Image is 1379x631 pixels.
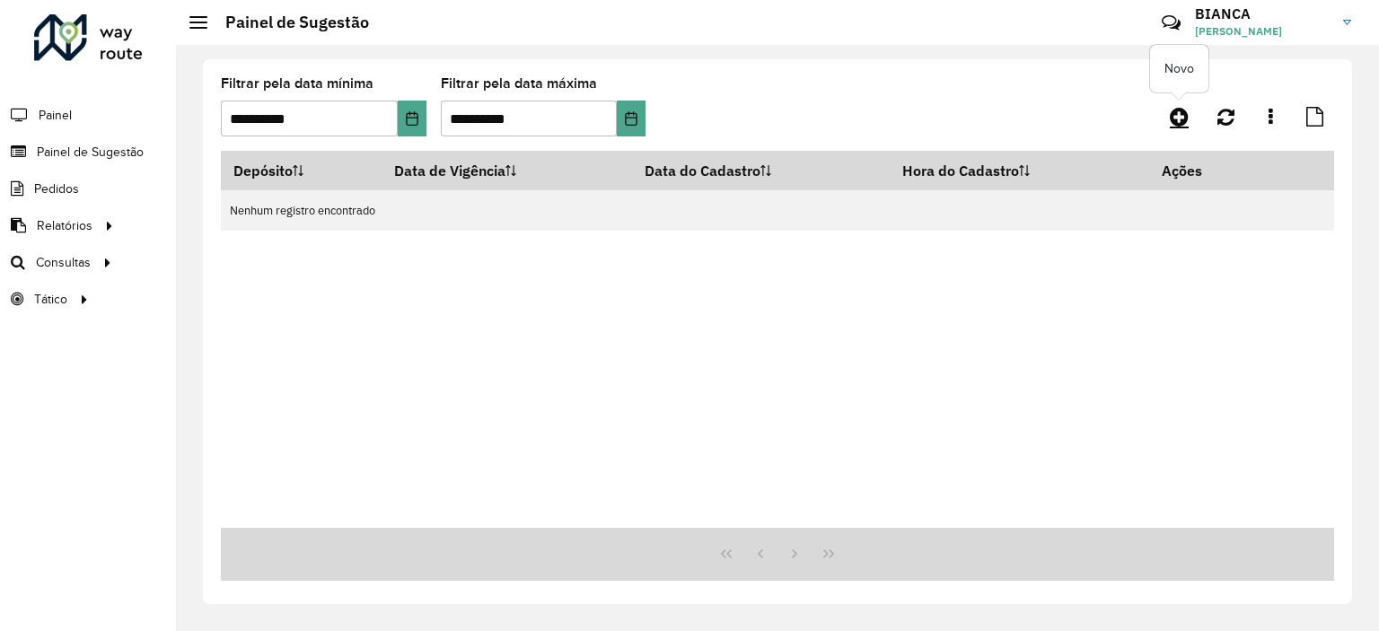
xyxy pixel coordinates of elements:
span: Relatórios [37,216,92,235]
button: Choose Date [398,101,426,136]
th: Hora do Cadastro [890,152,1149,190]
div: Críticas? Dúvidas? Elogios? Sugestões? Entre em contato conosco! [947,5,1135,54]
th: Depósito [221,152,382,190]
div: Novo [1150,45,1208,92]
span: Consultas [36,253,91,272]
label: Filtrar pela data máxima [441,73,597,94]
h3: BIANCA [1195,5,1330,22]
span: Pedidos [34,180,79,198]
span: Tático [34,290,67,309]
span: [PERSON_NAME] [1195,23,1330,39]
button: Choose Date [617,101,646,136]
th: Data do Cadastro [632,152,890,190]
td: Nenhum registro encontrado [221,190,1334,231]
h2: Painel de Sugestão [207,13,369,32]
th: Ações [1149,152,1257,189]
span: Painel de Sugestão [37,143,144,162]
span: Painel [39,106,72,125]
a: Contato Rápido [1152,4,1190,42]
th: Data de Vigência [382,152,633,190]
label: Filtrar pela data mínima [221,73,373,94]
